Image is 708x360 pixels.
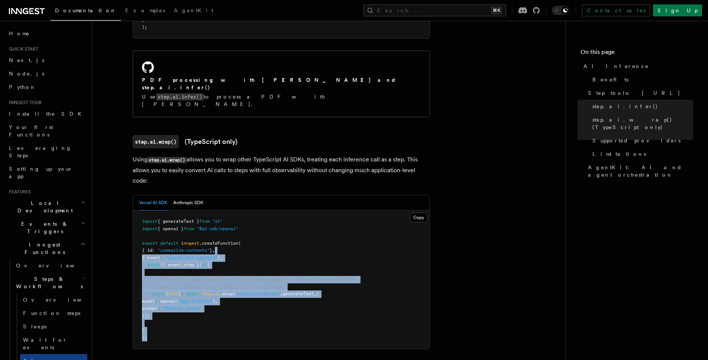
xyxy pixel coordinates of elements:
[16,263,93,269] span: Overview
[6,220,81,235] span: Events & Triggers
[20,320,87,333] a: Sleeps
[583,62,649,70] span: AI Inference
[238,241,241,246] span: (
[178,291,181,296] span: }
[158,226,184,231] span: { openai }
[220,291,233,296] span: .wrap
[233,291,236,296] span: (
[6,46,38,52] span: Quick start
[6,141,87,162] a: Leveraging Steps
[582,4,650,16] a: Contact sales
[13,275,83,290] span: Steps & Workflows
[174,7,213,13] span: AgentKit
[6,217,87,238] button: Events & Triggers
[592,76,628,83] span: Benefits
[152,284,285,289] span: // metrics, datasets, and monitoring to your calls.
[23,310,80,316] span: Function steps
[202,291,212,296] span: step
[168,291,178,296] span: text
[142,25,147,30] span: );
[139,195,167,210] button: Vercel AI SDK
[20,306,87,320] a: Function steps
[142,226,158,231] span: import
[207,262,210,267] span: {
[212,291,215,296] span: .
[6,27,87,40] a: Home
[592,103,658,110] span: step.ai.infer()
[125,7,165,13] span: Examples
[6,107,87,120] a: Install the SDK
[6,162,87,183] a: Setting up your app
[6,199,81,214] span: Local Development
[152,277,358,282] span: // This calls `generateText` with the given arguments, adding AI observability,
[217,255,220,260] span: }
[653,4,702,16] a: Sign Up
[282,291,314,296] span: generateText
[212,299,215,304] span: )
[23,297,100,303] span: Overview
[148,157,187,163] code: step.ai.wrap()
[158,248,210,253] span: "summarize-contents"
[592,116,693,131] span: step.ai.wrap() (TypeScript only)
[178,299,212,304] span: "gpt-4-turbo"
[186,291,199,296] span: await
[6,241,80,256] span: Inngest Functions
[552,6,570,15] button: Toggle dark mode
[6,196,87,217] button: Local Development
[9,111,86,117] span: Install the SDK
[142,335,147,340] span: );
[314,291,316,296] span: ,
[585,86,693,100] a: Step tools: [URL]
[133,154,430,186] p: Using allows you to wrap other TypeScript AI SDKs, treating each inference call as a step. This a...
[142,248,152,253] span: { id
[13,272,87,293] button: Steps & Workflows
[6,80,87,94] a: Python
[142,219,158,224] span: import
[55,7,116,13] span: Documentation
[6,238,87,259] button: Inngest Functions
[20,293,87,306] a: Overview
[160,241,178,246] span: default
[220,255,223,260] span: ,
[51,2,121,21] a: Documentation
[6,54,87,67] a: Next.js
[142,241,158,246] span: export
[165,291,168,296] span: {
[581,60,693,73] a: AI Inference
[6,120,87,141] a: Your first Functions
[155,299,158,304] span: :
[9,124,53,138] span: Your first Functions
[212,219,223,224] span: "ai"
[147,262,160,267] span: async
[173,195,203,210] button: Anthropic SDK
[142,255,160,260] span: { event
[160,255,163,260] span: :
[9,145,72,158] span: Leveraging Steps
[6,100,42,106] span: Inngest tour
[215,291,220,296] span: ai
[165,255,217,260] span: "app/ticket.created"
[181,262,184,267] span: ,
[163,306,202,311] span: "What is love?"
[212,248,215,253] span: ,
[158,306,160,311] span: :
[184,226,194,231] span: from
[23,337,67,350] span: Wait for events
[142,76,421,91] h2: PDF processing with [PERSON_NAME] and step.ai.infer()
[142,306,158,311] span: prompt
[410,213,427,222] button: Copy
[13,259,87,272] a: Overview
[197,226,238,231] span: "@ai-sdk/openai"
[199,241,238,246] span: .createFunction
[202,262,207,267] span: =>
[9,166,73,179] span: Setting up your app
[184,262,202,267] span: step })
[316,291,319,296] span: {
[133,51,430,117] a: PDF processing with [PERSON_NAME] and step.ai.infer()Usestep.ai.infer()to process a PDF with [PER...
[589,73,693,86] a: Benefits
[133,135,237,148] a: step.ai.wrap()(TypeScript only)
[9,84,36,90] span: Python
[152,291,165,296] span: const
[160,262,181,267] span: ({ event
[215,299,217,304] span: ,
